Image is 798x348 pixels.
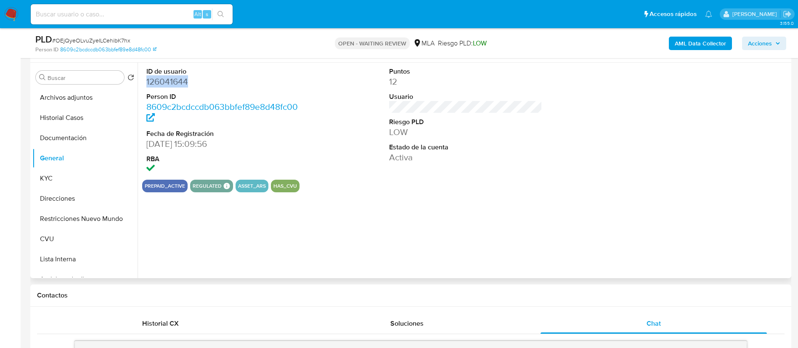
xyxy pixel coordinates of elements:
dd: [DATE] 15:09:56 [146,138,300,150]
span: s [206,10,208,18]
div: MLA [413,39,435,48]
dd: 126041644 [146,76,300,88]
span: # OEjQyeOLvuZyeILCehibK7hx [52,36,130,45]
p: OPEN - WAITING REVIEW [335,37,410,49]
dd: Activa [389,151,543,163]
button: search-icon [212,8,229,20]
p: micaela.pliatskas@mercadolibre.com [732,10,780,18]
b: Person ID [35,46,58,53]
a: Notificaciones [705,11,712,18]
span: Chat [647,319,661,328]
dt: Puntos [389,67,543,76]
span: LOW [473,38,487,48]
button: AML Data Collector [669,37,732,50]
button: Lista Interna [32,249,138,269]
span: 3.155.0 [780,20,794,27]
span: Historial CX [142,319,179,328]
span: Accesos rápidos [650,10,697,19]
a: Salir [783,10,792,19]
button: General [32,148,138,168]
button: Anticipos de dinero [32,269,138,290]
dt: Riesgo PLD [389,117,543,127]
h1: Contactos [37,291,785,300]
button: CVU [32,229,138,249]
span: Acciones [748,37,772,50]
input: Buscar [48,74,121,82]
a: 8609c2bcdccdb063bbfef89e8d48fc00 [146,101,298,125]
button: regulated [193,184,222,188]
button: asset_ars [238,184,266,188]
dt: ID de usuario [146,67,300,76]
button: Buscar [39,74,46,81]
button: Restricciones Nuevo Mundo [32,209,138,229]
span: Riesgo PLD: [438,39,487,48]
span: Alt [194,10,201,18]
button: Archivos adjuntos [32,88,138,108]
button: Volver al orden por defecto [127,74,134,83]
b: AML Data Collector [675,37,726,50]
input: Buscar usuario o caso... [31,9,233,20]
a: 8609c2bcdccdb063bbfef89e8d48fc00 [60,46,156,53]
dt: Usuario [389,92,543,101]
button: prepaid_active [145,184,185,188]
dd: 12 [389,76,543,88]
button: Direcciones [32,189,138,209]
b: PLD [35,32,52,46]
button: KYC [32,168,138,189]
dt: Fecha de Registración [146,129,300,138]
dt: Person ID [146,92,300,101]
dd: LOW [389,126,543,138]
dt: Estado de la cuenta [389,143,543,152]
button: has_cvu [273,184,297,188]
button: Documentación [32,128,138,148]
button: Historial Casos [32,108,138,128]
dt: RBA [146,154,300,164]
button: Acciones [742,37,786,50]
span: Soluciones [390,319,424,328]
